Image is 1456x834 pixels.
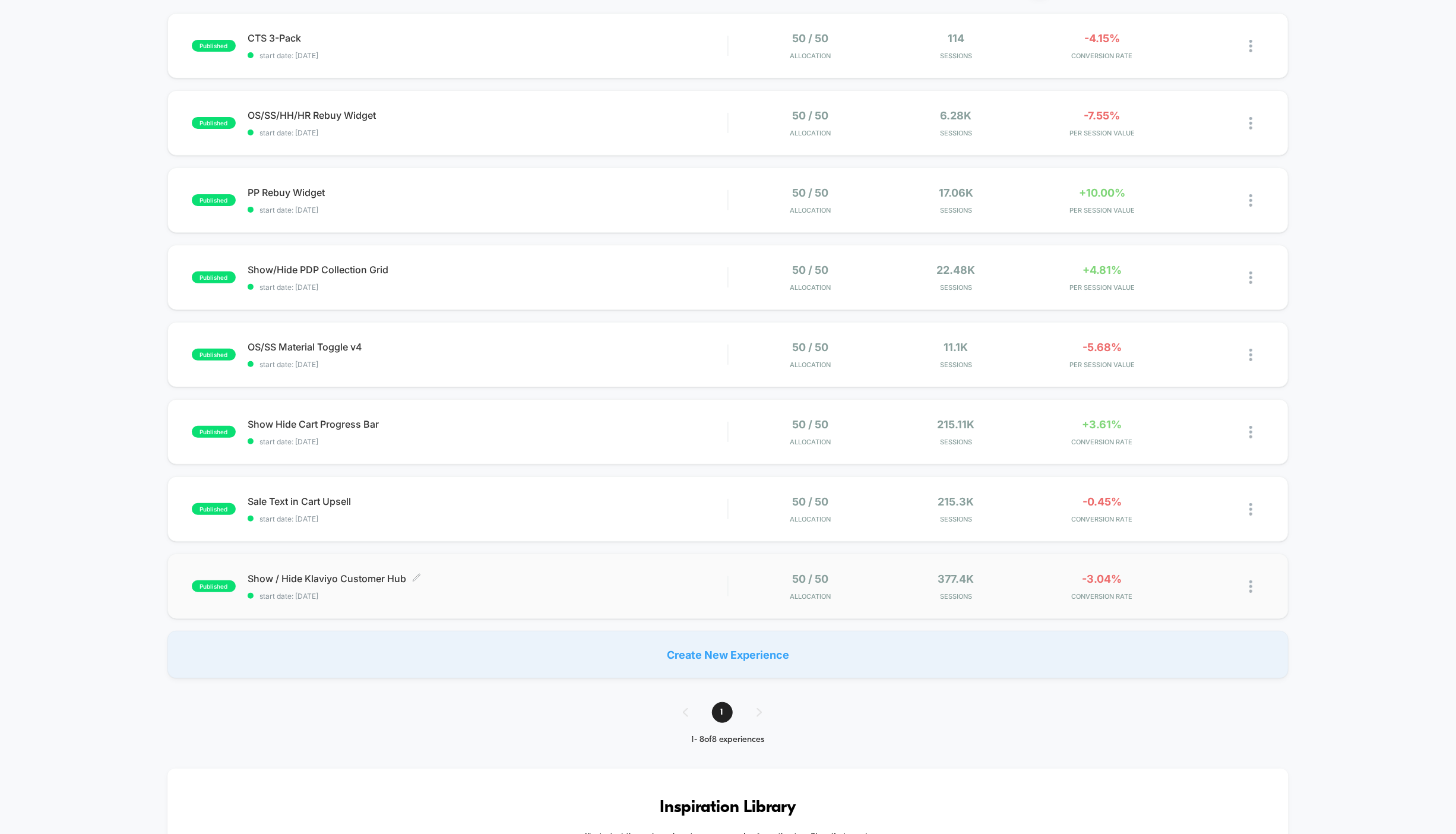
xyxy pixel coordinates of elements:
span: -7.55% [1084,109,1120,122]
span: Allocation [790,361,831,369]
img: close [1249,40,1252,52]
span: Allocation [790,515,831,523]
span: 22.48k [937,264,976,276]
span: CTS 3-Pack [248,32,727,44]
span: Sessions [886,52,1026,60]
img: close [1249,503,1252,516]
span: Sessions [886,515,1026,523]
span: 1 [712,702,733,723]
span: CONVERSION RATE [1032,515,1172,523]
span: start date: [DATE] [248,437,727,446]
span: Allocation [790,206,831,214]
span: published [192,580,236,592]
span: start date: [DATE] [248,514,727,523]
span: published [192,349,236,361]
span: +10.00% [1079,187,1125,199]
span: Sessions [886,206,1026,214]
span: Show/Hide PDP Collection Grid [248,264,727,276]
span: 114 [948,32,964,45]
span: -5.68% [1082,341,1122,353]
span: PP Rebuy Widget [248,187,727,198]
span: 50 / 50 [792,109,828,122]
span: 215.11k [938,418,975,431]
span: start date: [DATE] [248,360,727,369]
span: 50 / 50 [792,418,828,431]
span: CONVERSION RATE [1032,592,1172,601]
span: published [192,117,236,129]
img: close [1249,271,1252,284]
span: published [192,426,236,438]
span: published [192,40,236,52]
span: 6.28k [941,109,972,122]
span: published [192,271,236,283]
span: OS/SS/HH/HR Rebuy Widget [248,109,727,121]
span: Allocation [790,283,831,292]
h3: Inspiration Library [203,798,1253,817]
span: Allocation [790,592,831,601]
span: PER SESSION VALUE [1032,129,1172,137]
span: PER SESSION VALUE [1032,206,1172,214]
img: close [1249,194,1252,207]
span: start date: [DATE] [248,206,727,214]
span: Sessions [886,438,1026,446]
img: close [1249,426,1252,438]
span: +3.61% [1082,418,1122,431]
span: Allocation [790,52,831,60]
span: 50 / 50 [792,495,828,508]
div: Create New Experience [167,631,1289,678]
span: Allocation [790,438,831,446]
div: 1 - 8 of 8 experiences [671,735,786,745]
span: start date: [DATE] [248,128,727,137]
span: 377.4k [938,573,974,585]
span: Sessions [886,361,1026,369]
span: PER SESSION VALUE [1032,283,1172,292]
span: CONVERSION RATE [1032,52,1172,60]
img: close [1249,117,1252,129]
span: start date: [DATE] [248,283,727,292]
span: OS/SS Material Toggle v4 [248,341,727,353]
span: 50 / 50 [792,32,828,45]
span: 50 / 50 [792,264,828,276]
span: -3.04% [1082,573,1122,585]
span: start date: [DATE] [248,592,727,601]
span: Show Hide Cart Progress Bar [248,418,727,430]
span: published [192,194,236,206]
span: PER SESSION VALUE [1032,361,1172,369]
span: 17.06k [939,187,973,199]
span: Sessions [886,283,1026,292]
span: Show / Hide Klaviyo Customer Hub [248,573,727,585]
img: close [1249,580,1252,593]
span: start date: [DATE] [248,51,727,60]
span: Sale Text in Cart Upsell [248,495,727,507]
span: 215.3k [938,495,974,508]
span: +4.81% [1082,264,1122,276]
span: CONVERSION RATE [1032,438,1172,446]
span: -4.15% [1084,32,1120,45]
span: 50 / 50 [792,341,828,353]
span: Sessions [886,592,1026,601]
span: 50 / 50 [792,187,828,199]
span: published [192,503,236,515]
img: close [1249,349,1252,361]
span: Sessions [886,129,1026,137]
span: 11.1k [944,341,968,353]
span: -0.45% [1082,495,1122,508]
span: Allocation [790,129,831,137]
span: 50 / 50 [792,573,828,585]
